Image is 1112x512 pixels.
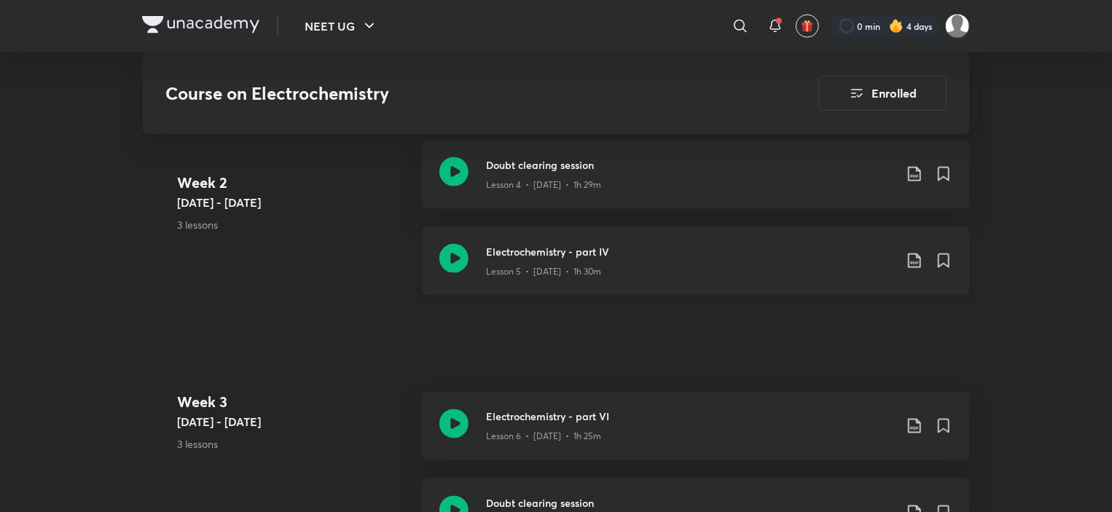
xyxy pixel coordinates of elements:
[142,16,259,37] a: Company Logo
[165,83,736,104] h3: Course on Electrochemistry
[422,392,970,478] a: Electrochemistry - part VILesson 6 • [DATE] • 1h 25m
[177,216,410,232] p: 3 lessons
[486,178,601,192] p: Lesson 4 • [DATE] • 1h 29m
[296,12,387,41] button: NEET UG
[177,193,410,210] h5: [DATE] - [DATE]
[486,244,894,259] h3: Electrochemistry - part IV
[177,171,410,193] h4: Week 2
[422,227,970,313] a: Electrochemistry - part IVLesson 5 • [DATE] • 1h 30m
[801,20,814,33] img: avatar
[422,140,970,227] a: Doubt clearing sessionLesson 4 • [DATE] • 1h 29m
[889,19,904,34] img: streak
[486,430,601,444] p: Lesson 6 • [DATE] • 1h 25m
[486,265,601,278] p: Lesson 5 • [DATE] • 1h 30m
[796,15,819,38] button: avatar
[945,14,970,39] img: Kebir Hasan Sk
[177,437,410,452] p: 3 lessons
[177,414,410,431] h5: [DATE] - [DATE]
[486,409,894,425] h3: Electrochemistry - part VI
[818,76,947,111] button: Enrolled
[486,496,894,511] h3: Doubt clearing session
[486,157,894,173] h3: Doubt clearing session
[142,16,259,34] img: Company Logo
[177,392,410,414] h4: Week 3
